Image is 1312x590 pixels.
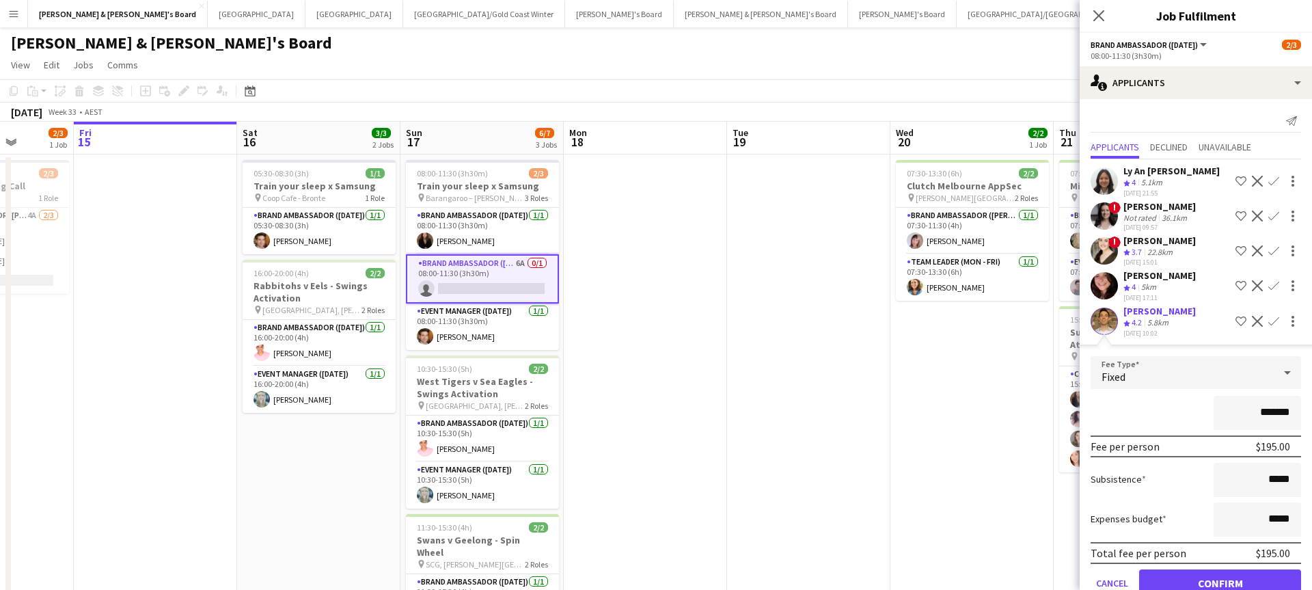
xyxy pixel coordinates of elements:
[243,320,396,366] app-card-role: Brand Ambassador ([DATE])1/116:00-20:00 (4h)[PERSON_NAME]
[1059,160,1212,301] div: 07:00-16:00 (9h)2/2Miele Activation [GEOGRAPHIC_DATA]2 RolesBrand Ambassador ([PERSON_NAME])1/107...
[525,559,548,569] span: 2 Roles
[1059,254,1212,301] app-card-role: Event Manager (Mon - Fri)1/107:00-16:00 (9h)[PERSON_NAME]
[28,1,208,27] button: [PERSON_NAME] & [PERSON_NAME]'s Board
[406,160,559,350] app-job-card: 08:00-11:30 (3h30m)2/3Train your sleep x Samsung Barangaroo – [PERSON_NAME][GEOGRAPHIC_DATA]3 Rol...
[11,105,42,119] div: [DATE]
[243,260,396,413] app-job-card: 16:00-20:00 (4h)2/2Rabbitohs v Eels - Swings Activation [GEOGRAPHIC_DATA], [PERSON_NAME][GEOGRAPH...
[1138,177,1165,189] div: 5.1km
[1059,326,1212,351] h3: Super Mario World - Atlassian
[39,168,58,178] span: 2/3
[536,139,557,150] div: 3 Jobs
[1132,317,1142,327] span: 4.2
[417,522,472,533] span: 11:30-15:30 (4h)
[1282,40,1301,50] span: 2/3
[1091,513,1166,525] label: Expenses budget
[733,126,748,139] span: Tue
[406,375,559,400] h3: West Tigers v Sea Eagles - Swings Activation
[1080,66,1312,99] div: Applicants
[406,356,559,509] app-job-card: 10:30-15:30 (5h)2/2West Tigers v Sea Eagles - Swings Activation [GEOGRAPHIC_DATA], [PERSON_NAME][...
[567,134,587,150] span: 18
[916,193,1015,203] span: [PERSON_NAME][GEOGRAPHIC_DATA]
[241,134,258,150] span: 16
[1091,473,1146,485] label: Subsistence
[366,168,385,178] span: 1/1
[529,522,548,533] span: 2/2
[1091,546,1186,560] div: Total fee per person
[406,304,559,350] app-card-role: Event Manager ([DATE])1/108:00-11:30 (3h30m)[PERSON_NAME]
[896,208,1049,254] app-card-role: Brand Ambassador ([PERSON_NAME])1/107:30-11:30 (4h)[PERSON_NAME]
[569,126,587,139] span: Mon
[1199,142,1251,152] span: Unavailable
[1150,142,1188,152] span: Declined
[361,305,385,315] span: 2 Roles
[426,193,525,203] span: Barangaroo – [PERSON_NAME][GEOGRAPHIC_DATA]
[38,56,65,74] a: Edit
[907,168,962,178] span: 07:30-13:30 (6h)
[406,254,559,304] app-card-role: Brand Ambassador ([DATE])6A0/108:00-11:30 (3h30m)
[417,168,488,178] span: 08:00-11:30 (3h30m)
[406,208,559,254] app-card-role: Brand Ambassador ([DATE])1/108:00-11:30 (3h30m)[PERSON_NAME]
[1059,306,1212,472] div: 15:00-20:00 (5h)4/4Super Mario World - Atlassian L29, [STREET_ADDRESS][PERSON_NAME]1 RoleCostume ...
[262,193,325,203] span: Coop Cafe - Bronte
[1123,269,1196,282] div: [PERSON_NAME]
[1091,40,1209,50] button: Brand Ambassador ([DATE])
[1079,351,1181,362] span: L29, [STREET_ADDRESS][PERSON_NAME]
[406,180,559,192] h3: Train your sleep x Samsung
[1070,168,1125,178] span: 07:00-16:00 (9h)
[1070,314,1125,325] span: 15:00-20:00 (5h)
[11,59,30,71] span: View
[406,462,559,509] app-card-role: Event Manager ([DATE])1/110:30-15:30 (5h)[PERSON_NAME]
[1079,193,1154,203] span: [GEOGRAPHIC_DATA]
[102,56,143,74] a: Comms
[44,59,59,71] span: Edit
[894,134,914,150] span: 20
[1091,51,1301,61] div: 08:00-11:30 (3h30m)
[1123,293,1196,302] div: [DATE] 17:11
[406,126,422,139] span: Sun
[1108,202,1121,214] span: !
[406,534,559,559] h3: Swans v Geelong - Spin Wheel
[896,180,1049,192] h3: Clutch Melbourne AppSec
[1059,366,1212,472] app-card-role: Costume (Mon - Fri)4/415:00-20:00 (5h)[PERSON_NAME][PERSON_NAME]![PERSON_NAME][PERSON_NAME]
[1138,282,1159,293] div: 5km
[372,139,394,150] div: 2 Jobs
[38,193,58,203] span: 1 Role
[1091,440,1160,453] div: Fee per person
[1145,247,1175,258] div: 22.8km
[417,364,472,374] span: 10:30-15:30 (5h)
[11,33,332,53] h1: [PERSON_NAME] & [PERSON_NAME]'s Board
[1123,234,1196,247] div: [PERSON_NAME]
[365,193,385,203] span: 1 Role
[565,1,674,27] button: [PERSON_NAME]'s Board
[1059,180,1212,192] h3: Miele Activation
[896,126,914,139] span: Wed
[68,56,99,74] a: Jobs
[1123,258,1196,267] div: [DATE] 15:01
[1123,200,1196,213] div: [PERSON_NAME]
[1028,128,1048,138] span: 2/2
[1015,193,1038,203] span: 2 Roles
[1159,213,1190,223] div: 36.1km
[1132,247,1142,257] span: 3.7
[1029,139,1047,150] div: 1 Job
[254,168,309,178] span: 05:30-08:30 (3h)
[1123,189,1220,198] div: [DATE] 21:55
[49,128,68,138] span: 2/3
[73,59,94,71] span: Jobs
[957,1,1132,27] button: [GEOGRAPHIC_DATA]/[GEOGRAPHIC_DATA]
[1091,40,1198,50] span: Brand Ambassador (Sunday)
[1102,370,1125,384] span: Fixed
[896,160,1049,301] app-job-card: 07:30-13:30 (6h)2/2Clutch Melbourne AppSec [PERSON_NAME][GEOGRAPHIC_DATA]2 RolesBrand Ambassador ...
[1256,440,1290,453] div: $195.00
[529,364,548,374] span: 2/2
[525,193,548,203] span: 3 Roles
[404,134,422,150] span: 17
[372,128,391,138] span: 3/3
[1108,237,1121,249] span: !
[254,268,309,278] span: 16:00-20:00 (4h)
[45,107,79,117] span: Week 33
[243,366,396,413] app-card-role: Event Manager ([DATE])1/116:00-20:00 (4h)[PERSON_NAME]
[243,180,396,192] h3: Train your sleep x Samsung
[1256,546,1290,560] div: $195.00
